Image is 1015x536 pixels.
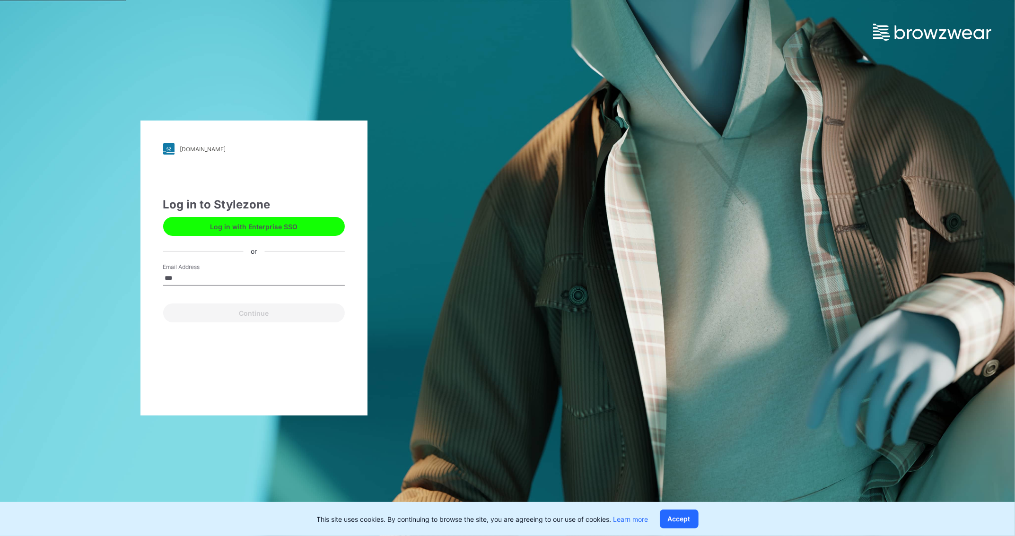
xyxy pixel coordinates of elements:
a: [DOMAIN_NAME] [163,143,345,155]
label: Email Address [163,263,229,271]
img: browzwear-logo.e42bd6dac1945053ebaf764b6aa21510.svg [873,24,991,41]
button: Log in with Enterprise SSO [163,217,345,236]
a: Learn more [613,515,648,523]
img: stylezone-logo.562084cfcfab977791bfbf7441f1a819.svg [163,143,175,155]
p: This site uses cookies. By continuing to browse the site, you are agreeing to our use of cookies. [317,514,648,524]
div: or [243,246,264,256]
button: Accept [660,510,699,528]
div: [DOMAIN_NAME] [180,146,226,153]
div: Log in to Stylezone [163,196,345,213]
